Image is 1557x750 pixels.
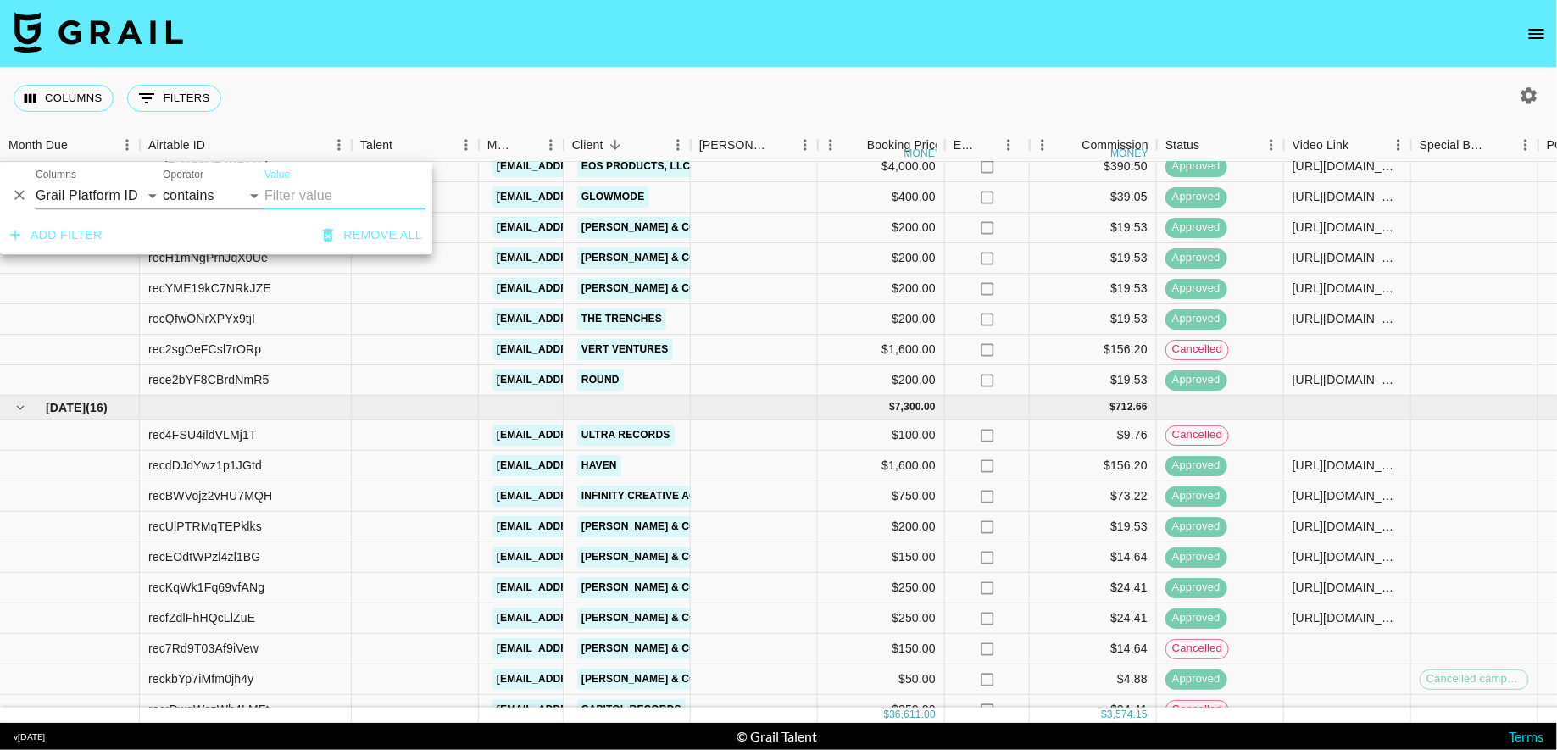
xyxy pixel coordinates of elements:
[1030,152,1157,182] div: $390.50
[8,129,68,162] div: Month Due
[1293,549,1402,566] div: https://www.tiktok.com/@hopemacklin/video/7530412995176877342?is_from_webapp=1&sender_device=pc&w...
[1165,519,1227,535] span: approved
[577,369,624,391] a: Round
[1509,728,1543,744] a: Terms
[737,728,817,745] div: © Grail Talent
[1082,129,1148,162] div: Commission
[1411,129,1538,162] div: Special Booking Type
[1165,311,1227,327] span: approved
[691,129,818,162] div: Booker
[1115,401,1148,415] div: 712.66
[1293,458,1402,475] div: https://www.tiktok.com/@hopeadriann/video/7524850576224455991?is_from_webapp=1&sender_device=pc&w...
[1259,132,1284,158] button: Menu
[1165,580,1227,596] span: approved
[818,365,945,396] div: $200.00
[492,156,769,177] a: [EMAIL_ADDRESS][PERSON_NAME][DOMAIN_NAME]
[453,132,479,158] button: Menu
[818,634,945,664] div: $150.00
[577,608,725,629] a: [PERSON_NAME] & Co LLC
[163,168,203,182] label: Operator
[1030,481,1157,512] div: $73.22
[1513,132,1538,158] button: Menu
[148,129,205,162] div: Airtable ID
[1030,542,1157,573] div: $14.64
[492,638,769,659] a: [EMAIL_ADDRESS][PERSON_NAME][DOMAIN_NAME]
[577,425,675,446] a: Ultra Records
[1030,420,1157,451] div: $9.76
[818,603,945,634] div: $250.00
[1030,603,1157,634] div: $24.41
[564,129,691,162] div: Client
[1293,372,1402,389] div: https://www.tiktok.com/@samantha.kay21/video/7519966254602423607?is_from_webapp=1&sender_device=p...
[492,339,769,360] a: [EMAIL_ADDRESS][PERSON_NAME][DOMAIN_NAME]
[86,399,108,416] span: ( 16 )
[479,129,564,162] div: Manager
[818,573,945,603] div: $250.00
[577,486,731,507] a: Infinity Creative Agency
[577,669,725,690] a: [PERSON_NAME] & Co LLC
[148,671,253,688] div: reckbYp7iMfm0jh4y
[148,702,270,719] div: recrDwqWszWh4LMFt
[1030,182,1157,213] div: $39.05
[1293,219,1402,236] div: https://www.tiktok.com/@keelieandersonn/video/7515126666276949279?is_from_webapp=1&sender_device=...
[1293,488,1402,505] div: https://www.instagram.com/reel/DLnpIHlxG58/?igsh=cGZsMGNnbTJiYTZt
[1030,335,1157,365] div: $156.20
[818,152,945,182] div: $4,000.00
[148,549,260,566] div: recEOdtWPzl4zl1BG
[148,610,255,627] div: recfZdlFhHQcLlZuE
[577,547,725,568] a: [PERSON_NAME] & Co LLC
[818,213,945,243] div: $200.00
[603,133,627,157] button: Sort
[1030,274,1157,304] div: $19.53
[1293,158,1402,175] div: https://www.tiktok.com/@hopeadriann/video/7519221269850590519?is_from_webapp=1&sender_device=pc&w...
[1101,708,1107,722] div: $
[1165,610,1227,626] span: approved
[148,281,271,297] div: recYME19kC7NRkJZE
[1165,129,1200,162] div: Status
[492,308,769,330] a: [EMAIL_ADDRESS][PERSON_NAME][DOMAIN_NAME]
[1293,281,1402,297] div: https://www.tiktok.com/@keelieandersonn/video/7519300281209736479?is_from_webapp=1&sender_device=...
[954,129,977,162] div: Expenses: Remove Commission?
[14,731,45,742] div: v [DATE]
[843,133,867,157] button: Sort
[1489,133,1513,157] button: Sort
[1165,250,1227,266] span: approved
[818,335,945,365] div: $1,600.00
[1166,342,1228,358] span: cancelled
[792,132,818,158] button: Menu
[8,396,32,419] button: hide children
[1421,671,1528,687] span: Cancelled campaign production fee
[1293,580,1402,597] div: https://www.tiktok.com/@keelieandersonn/video/7530686047382965535?is_from_webapp=1&sender_device=...
[148,458,262,475] div: recdDJdYwz1p1JGtd
[360,129,392,162] div: Talent
[1165,488,1227,504] span: approved
[818,542,945,573] div: $150.00
[148,250,268,267] div: recH1mNgPrnJqX0Ue
[769,133,792,157] button: Sort
[818,451,945,481] div: $1,600.00
[492,547,769,568] a: [EMAIL_ADDRESS][PERSON_NAME][DOMAIN_NAME]
[352,129,479,162] div: Talent
[1166,702,1228,718] span: cancelled
[883,708,889,722] div: $
[264,168,290,182] label: Value
[14,85,114,112] button: Select columns
[1030,695,1157,725] div: $24.41
[577,638,725,659] a: [PERSON_NAME] & Co LLC
[818,664,945,695] div: $50.00
[699,129,769,162] div: [PERSON_NAME]
[996,132,1021,158] button: Menu
[577,156,695,177] a: EOS Products, LLC
[148,372,270,389] div: rece2bYF8CBrdNmR5
[1165,549,1227,565] span: approved
[577,186,649,208] a: GLOWMODE
[577,308,666,330] a: The Trenches
[1165,671,1227,687] span: approved
[14,12,183,53] img: Grail Talent
[492,669,769,690] a: [EMAIL_ADDRESS][PERSON_NAME][DOMAIN_NAME]
[1165,219,1227,236] span: approved
[205,133,229,157] button: Sort
[326,132,352,158] button: Menu
[1293,311,1402,328] div: https://www.tiktok.com/@keelieandersonn/photo/7514385152605310239?is_from_webapp=1&sender_device=...
[665,132,691,158] button: Menu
